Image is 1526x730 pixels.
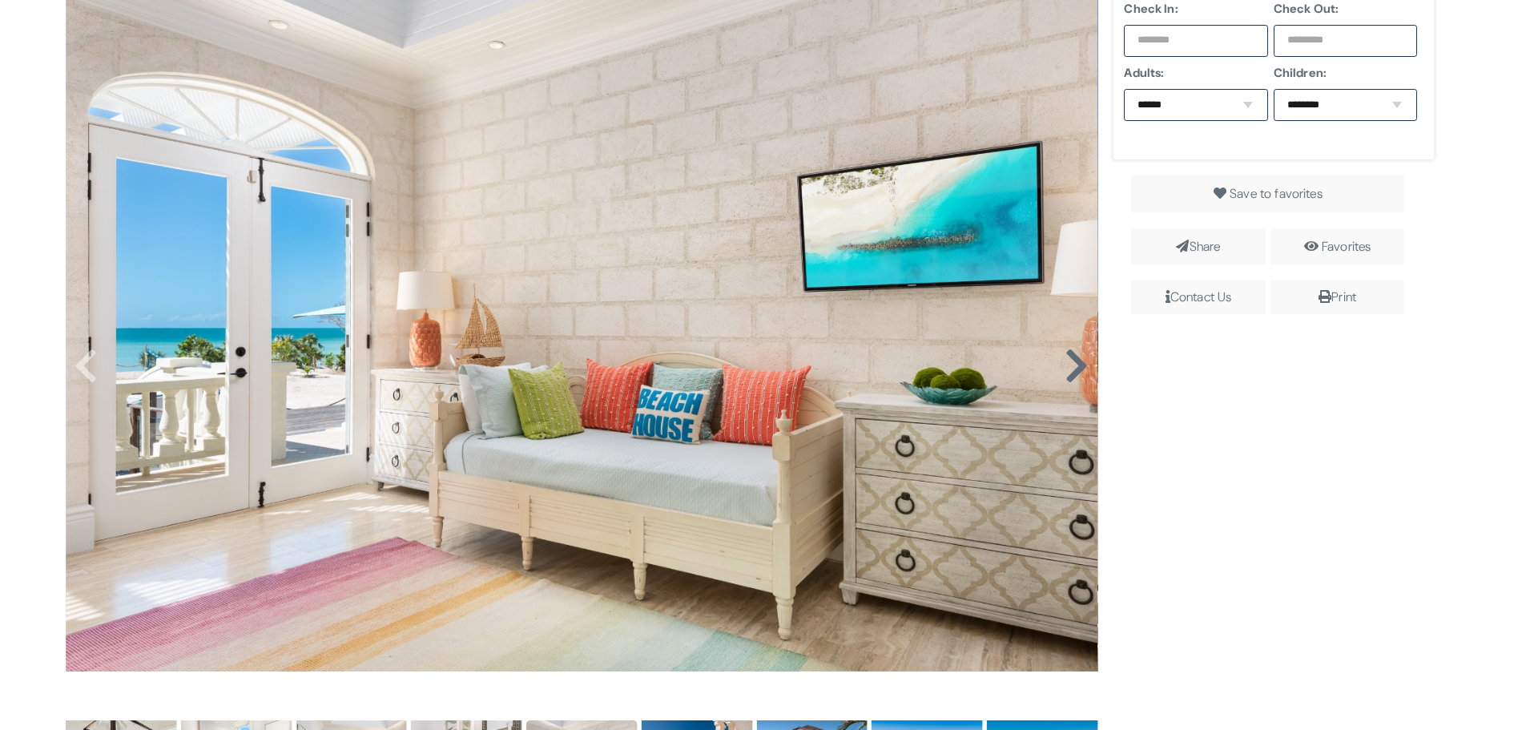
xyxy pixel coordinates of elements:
div: Print [1277,287,1398,308]
span: Save to favorites [1230,185,1323,202]
span: Contact Us [1131,280,1265,314]
span: Share [1131,228,1265,265]
label: Adults: [1124,63,1268,83]
label: Children: [1274,63,1418,83]
a: Favorites [1322,238,1371,255]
